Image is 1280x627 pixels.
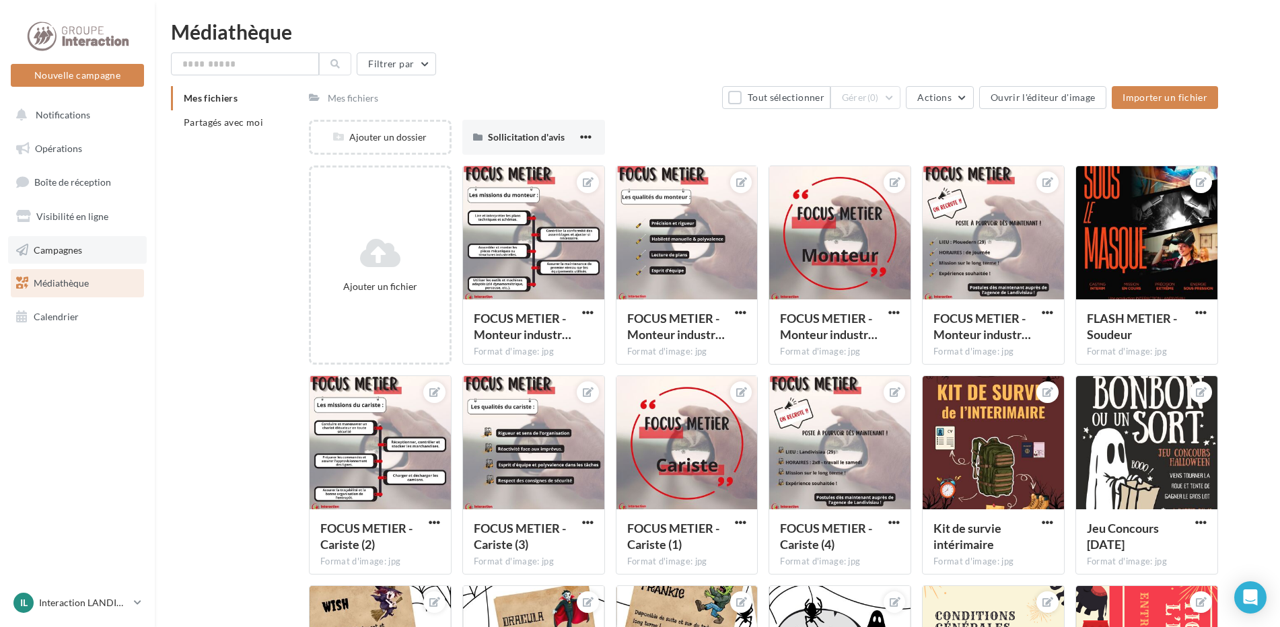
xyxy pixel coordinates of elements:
[8,168,147,196] a: Boîte de réception
[1123,91,1207,103] span: Importer un fichier
[1087,346,1207,358] div: Format d'image: jpg
[328,91,378,105] div: Mes fichiers
[627,556,747,568] div: Format d'image: jpg
[933,311,1031,342] span: FOCUS METIER - Monteur industriel (3)
[933,346,1053,358] div: Format d'image: jpg
[627,521,719,552] span: FOCUS METIER - Cariste (1)
[8,135,147,163] a: Opérations
[36,211,108,222] span: Visibilité en ligne
[867,92,879,103] span: (0)
[906,86,973,109] button: Actions
[8,202,147,231] a: Visibilité en ligne
[780,521,872,552] span: FOCUS METIER - Cariste (4)
[1234,581,1267,614] div: Open Intercom Messenger
[320,521,413,552] span: FOCUS METIER - Cariste (2)
[1087,556,1207,568] div: Format d'image: jpg
[34,244,82,255] span: Campagnes
[627,346,747,358] div: Format d'image: jpg
[780,346,900,358] div: Format d'image: jpg
[8,236,147,264] a: Campagnes
[1112,86,1218,109] button: Importer un fichier
[933,556,1053,568] div: Format d'image: jpg
[8,269,147,297] a: Médiathèque
[488,131,565,143] span: Sollicitation d'avis
[316,280,444,293] div: Ajouter un fichier
[1087,521,1159,552] span: Jeu Concours Halloween
[8,101,141,129] button: Notifications
[474,521,566,552] span: FOCUS METIER - Cariste (3)
[11,64,144,87] button: Nouvelle campagne
[184,92,238,104] span: Mes fichiers
[780,311,878,342] span: FOCUS METIER - Monteur industriel
[474,346,594,358] div: Format d'image: jpg
[979,86,1106,109] button: Ouvrir l'éditeur d'image
[35,143,82,154] span: Opérations
[39,596,129,610] p: Interaction LANDIVISIAU
[34,277,89,289] span: Médiathèque
[474,556,594,568] div: Format d'image: jpg
[8,303,147,331] a: Calendrier
[184,116,263,128] span: Partagés avec moi
[34,311,79,322] span: Calendrier
[722,86,830,109] button: Tout sélectionner
[830,86,901,109] button: Gérer(0)
[917,91,951,103] span: Actions
[20,596,28,610] span: IL
[36,109,90,120] span: Notifications
[357,52,436,75] button: Filtrer par
[933,521,1001,552] span: Kit de survie intérimaire
[311,131,450,144] div: Ajouter un dossier
[474,311,571,342] span: FOCUS METIER - Monteur industriel (1)
[171,22,1264,42] div: Médiathèque
[34,176,111,188] span: Boîte de réception
[1087,311,1177,342] span: FLASH METIER - Soudeur
[11,590,144,616] a: IL Interaction LANDIVISIAU
[320,556,440,568] div: Format d'image: jpg
[780,556,900,568] div: Format d'image: jpg
[627,311,725,342] span: FOCUS METIER - Monteur industriel (2)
